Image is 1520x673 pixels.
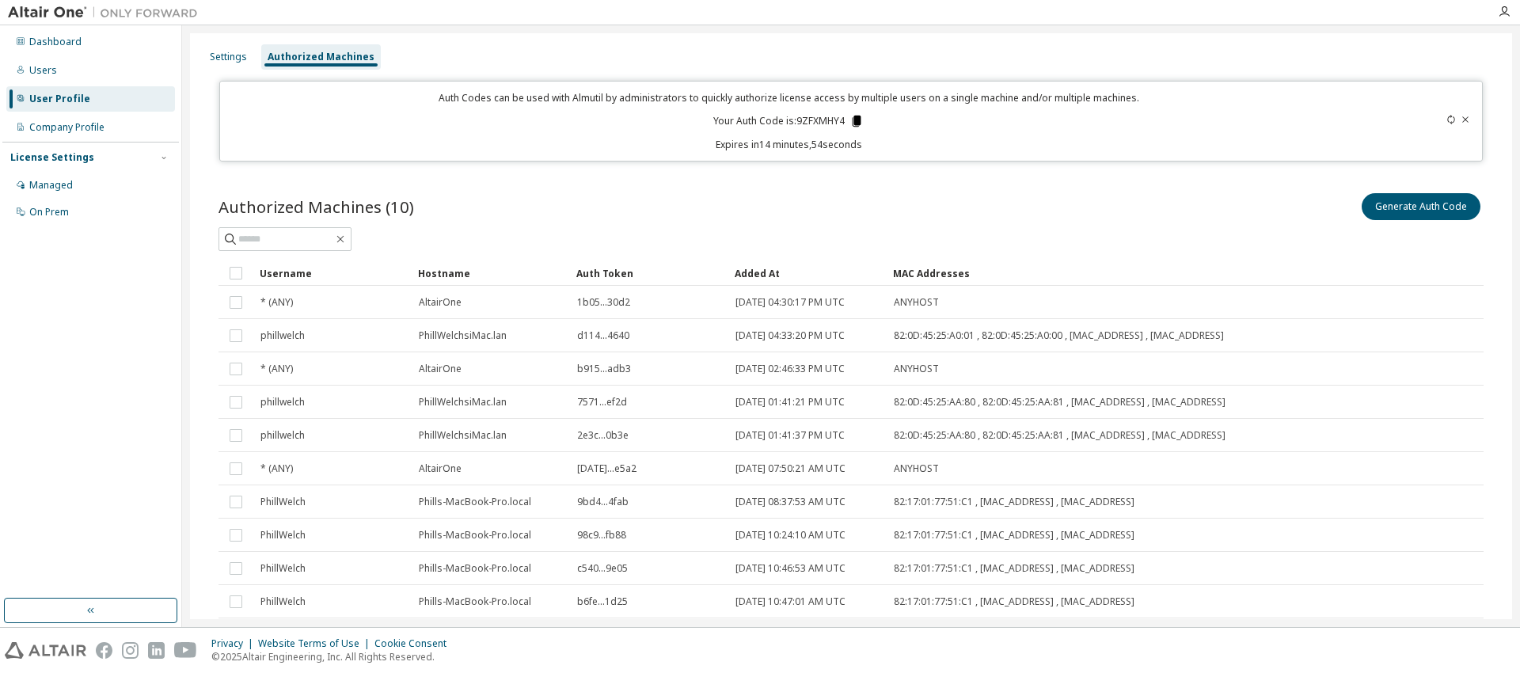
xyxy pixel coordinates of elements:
span: AltairOne [419,296,462,309]
span: PhillWelchsiMac.lan [419,329,507,342]
span: 82:0D:45:25:A0:01 , 82:0D:45:25:A0:00 , [MAC_ADDRESS] , [MAC_ADDRESS] [894,329,1224,342]
span: b915...adb3 [577,363,631,375]
span: 2e3c...0b3e [577,429,629,442]
span: AltairOne [419,363,462,375]
p: Auth Codes can be used with Almutil by administrators to quickly authorize license access by mult... [230,91,1349,105]
div: Users [29,64,57,77]
div: Authorized Machines [268,51,374,63]
span: Phills-MacBook-Pro.local [419,496,531,508]
span: 9bd4...4fab [577,496,629,508]
span: PhillWelch [260,562,306,575]
img: altair_logo.svg [5,642,86,659]
span: Authorized Machines (10) [218,196,414,218]
span: Phills-MacBook-Pro.local [419,562,531,575]
span: [DATE] 07:50:21 AM UTC [735,462,845,475]
span: phillwelch [260,429,305,442]
span: [DATE] 01:41:37 PM UTC [735,429,845,442]
div: Privacy [211,637,258,650]
span: * (ANY) [260,462,293,475]
span: PhillWelch [260,595,306,608]
p: Your Auth Code is: 9ZFXMHY4 [713,114,864,128]
span: [DATE]...e5a2 [577,462,636,475]
div: Username [260,260,405,286]
span: 7571...ef2d [577,396,627,409]
img: linkedin.svg [148,642,165,659]
span: [DATE] 04:30:17 PM UTC [735,296,845,309]
div: License Settings [10,151,94,164]
div: Hostname [418,260,564,286]
div: On Prem [29,206,69,219]
div: Auth Token [576,260,722,286]
span: 82:17:01:77:51:C1 , [MAC_ADDRESS] , [MAC_ADDRESS] [894,529,1134,542]
div: User Profile [29,93,90,105]
span: 82:17:01:77:51:C1 , [MAC_ADDRESS] , [MAC_ADDRESS] [894,562,1134,575]
span: Phills-MacBook-Pro.local [419,529,531,542]
div: Added At [735,260,880,286]
div: Managed [29,179,73,192]
span: [DATE] 02:46:33 PM UTC [735,363,845,375]
span: PhillWelchsiMac.lan [419,396,507,409]
div: Cookie Consent [374,637,456,650]
span: [DATE] 08:37:53 AM UTC [735,496,845,508]
span: ANYHOST [894,462,939,475]
span: [DATE] 10:24:10 AM UTC [735,529,845,542]
div: Website Terms of Use [258,637,374,650]
div: Dashboard [29,36,82,48]
span: d114...4640 [577,329,629,342]
p: © 2025 Altair Engineering, Inc. All Rights Reserved. [211,650,456,663]
img: instagram.svg [122,642,139,659]
span: phillwelch [260,396,305,409]
span: PhillWelch [260,496,306,508]
span: [DATE] 10:47:01 AM UTC [735,595,845,608]
span: Phills-MacBook-Pro.local [419,595,531,608]
img: facebook.svg [96,642,112,659]
span: [DATE] 04:33:20 PM UTC [735,329,845,342]
span: 98c9...fb88 [577,529,626,542]
p: Expires in 14 minutes, 54 seconds [230,138,1349,151]
img: youtube.svg [174,642,197,659]
span: * (ANY) [260,363,293,375]
span: PhillWelchsiMac.lan [419,429,507,442]
span: PhillWelch [260,529,306,542]
span: [DATE] 10:46:53 AM UTC [735,562,845,575]
span: [DATE] 01:41:21 PM UTC [735,396,845,409]
span: AltairOne [419,462,462,475]
span: 82:17:01:77:51:C1 , [MAC_ADDRESS] , [MAC_ADDRESS] [894,496,1134,508]
span: ANYHOST [894,296,939,309]
span: 82:0D:45:25:AA:80 , 82:0D:45:25:AA:81 , [MAC_ADDRESS] , [MAC_ADDRESS] [894,396,1225,409]
span: b6fe...1d25 [577,595,628,608]
img: Altair One [8,5,206,21]
span: ANYHOST [894,363,939,375]
div: MAC Addresses [893,260,1309,286]
span: 1b05...30d2 [577,296,630,309]
span: 82:0D:45:25:AA:80 , 82:0D:45:25:AA:81 , [MAC_ADDRESS] , [MAC_ADDRESS] [894,429,1225,442]
span: * (ANY) [260,296,293,309]
span: phillwelch [260,329,305,342]
div: Settings [210,51,247,63]
span: 82:17:01:77:51:C1 , [MAC_ADDRESS] , [MAC_ADDRESS] [894,595,1134,608]
div: Company Profile [29,121,104,134]
span: c540...9e05 [577,562,628,575]
button: Generate Auth Code [1362,193,1480,220]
